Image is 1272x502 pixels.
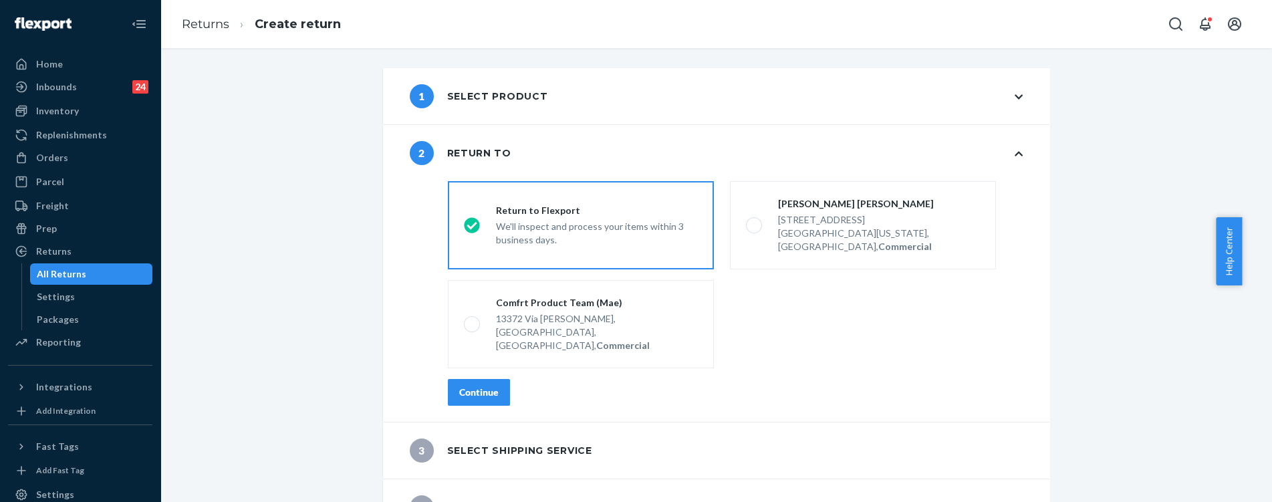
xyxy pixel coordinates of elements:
div: Continue [459,386,499,399]
div: [PERSON_NAME] [PERSON_NAME] [778,197,980,211]
div: 13372 Via [PERSON_NAME], [496,312,698,326]
div: 24 [132,80,148,94]
div: [STREET_ADDRESS] [778,213,980,227]
div: We'll inspect and process your items within 3 business days. [496,217,698,247]
div: Add Fast Tag [36,465,84,476]
span: 3 [410,438,434,463]
a: Packages [30,309,153,330]
div: Add Integration [36,405,96,416]
button: Fast Tags [8,436,152,457]
a: Create return [255,17,341,31]
div: Parcel [36,175,64,189]
div: Select shipping service [410,438,592,463]
a: Orders [8,147,152,168]
button: Close Navigation [126,11,152,37]
button: Open notifications [1192,11,1219,37]
div: Settings [37,290,75,303]
div: Return to Flexport [496,204,698,217]
a: Add Integration [8,403,152,419]
div: Fast Tags [36,440,79,453]
div: Inbounds [36,80,77,94]
a: Reporting [8,332,152,353]
div: Settings [36,488,74,501]
div: Comfrt Product Team (Mae) [496,296,698,309]
button: Open account menu [1221,11,1248,37]
button: Integrations [8,376,152,398]
a: All Returns [30,263,153,285]
a: Returns [8,241,152,262]
div: Prep [36,222,57,235]
a: Add Fast Tag [8,463,152,479]
div: [GEOGRAPHIC_DATA][US_STATE], [GEOGRAPHIC_DATA], [778,227,980,253]
div: [GEOGRAPHIC_DATA], [GEOGRAPHIC_DATA], [496,326,698,352]
div: Reporting [36,336,81,349]
a: Inventory [8,100,152,122]
div: Select product [410,84,548,108]
a: Home [8,53,152,75]
button: Open Search Box [1162,11,1189,37]
div: Inventory [36,104,79,118]
a: Freight [8,195,152,217]
div: Packages [37,313,79,326]
span: 2 [410,141,434,165]
img: Flexport logo [15,17,72,31]
a: Settings [30,286,153,307]
a: Replenishments [8,124,152,146]
span: 1 [410,84,434,108]
div: All Returns [37,267,86,281]
button: Continue [448,379,510,406]
button: Help Center [1216,217,1242,285]
div: Returns [36,245,72,258]
div: Return to [410,141,511,165]
ol: breadcrumbs [171,5,352,44]
div: Replenishments [36,128,107,142]
a: Parcel [8,171,152,193]
a: Returns [182,17,229,31]
div: Orders [36,151,68,164]
strong: Commercial [596,340,650,351]
a: Inbounds24 [8,76,152,98]
div: Home [36,57,63,71]
a: Prep [8,218,152,239]
strong: Commercial [878,241,932,252]
div: Freight [36,199,69,213]
div: Integrations [36,380,92,394]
